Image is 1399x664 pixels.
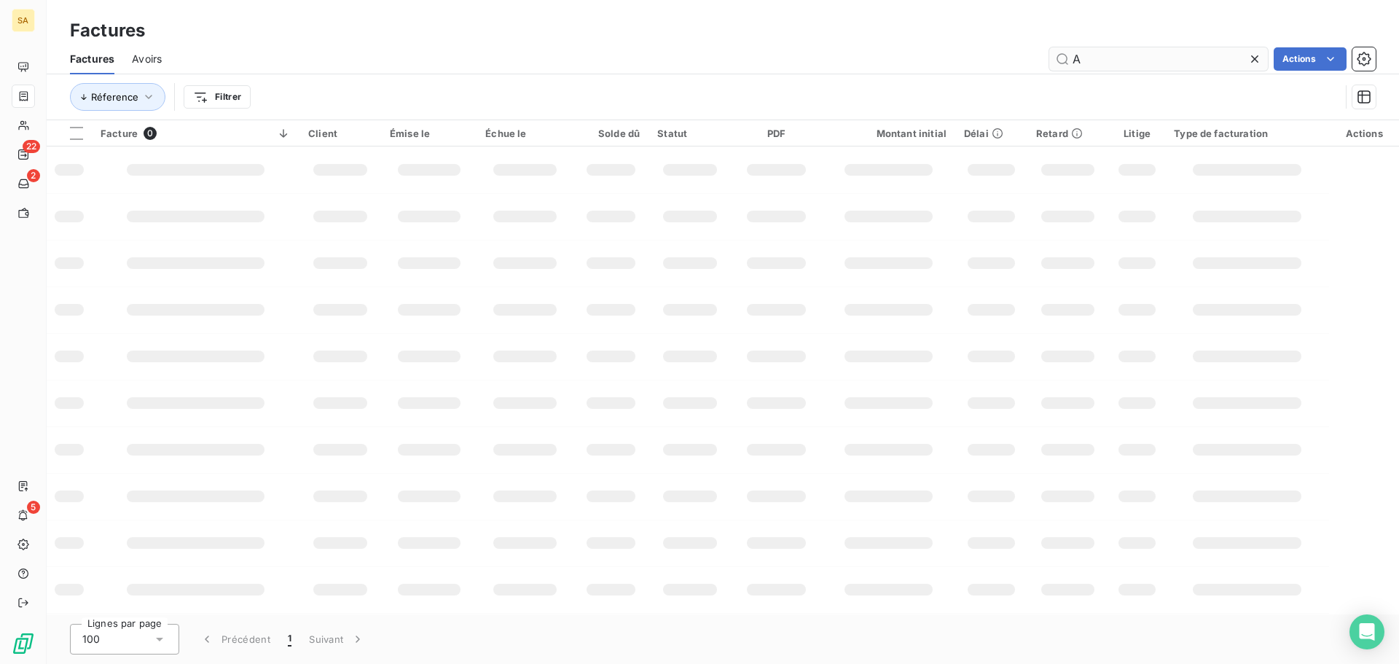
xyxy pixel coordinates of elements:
div: Litige [1118,128,1157,139]
input: Rechercher [1049,47,1268,71]
span: Avoirs [132,52,162,66]
span: Factures [70,52,114,66]
button: Réference [70,83,165,111]
button: Filtrer [184,85,251,109]
div: Échue le [485,128,565,139]
button: 1 [279,624,300,655]
a: 2 [12,172,34,195]
div: SA [12,9,35,32]
div: Solde dû [582,128,640,139]
button: Suivant [300,624,374,655]
div: Montant initial [830,128,947,139]
div: Retard [1036,128,1100,139]
div: Délai [964,128,1019,139]
div: Émise le [390,128,468,139]
span: 100 [82,632,100,647]
span: 22 [23,140,40,153]
h3: Factures [70,17,145,44]
div: Client [308,128,372,139]
span: 5 [27,501,40,514]
div: Open Intercom Messenger [1349,614,1384,649]
span: Réference [91,91,138,103]
span: 1 [288,632,291,647]
img: Logo LeanPay [12,632,35,655]
a: 22 [12,143,34,166]
span: 0 [144,127,157,140]
span: Facture [101,128,138,139]
div: Type de facturation [1174,128,1320,139]
div: PDF [740,128,812,139]
button: Actions [1274,47,1347,71]
div: Statut [657,128,722,139]
span: 2 [27,169,40,182]
button: Précédent [191,624,279,655]
div: Actions [1338,128,1390,139]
